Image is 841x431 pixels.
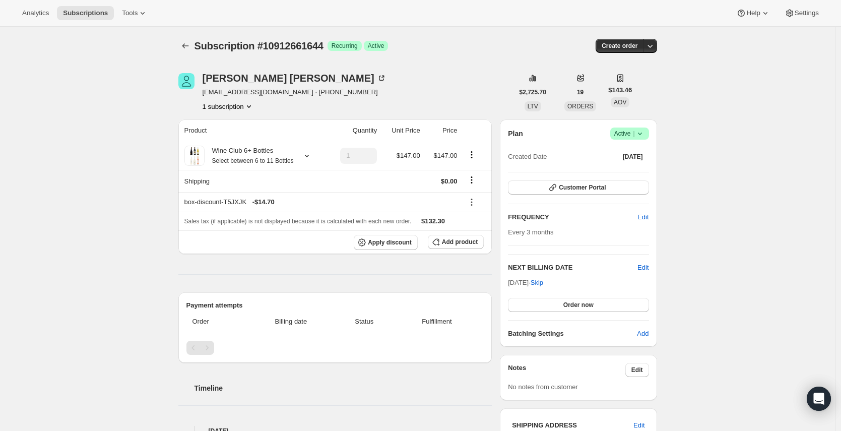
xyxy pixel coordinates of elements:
[184,197,458,207] div: box-discount-T5JXJK
[637,329,649,339] span: Add
[464,149,480,160] button: Product actions
[508,152,547,162] span: Created Date
[513,85,552,99] button: $2,725.70
[442,238,478,246] span: Add product
[637,212,649,222] span: Edit
[423,119,461,142] th: Price
[508,279,543,286] span: [DATE] ·
[397,152,420,159] span: $147.00
[631,366,643,374] span: Edit
[434,152,458,159] span: $147.00
[178,39,192,53] button: Subscriptions
[464,174,480,186] button: Shipping actions
[617,150,649,164] button: [DATE]
[508,383,578,391] span: No notes from customer
[520,88,546,96] span: $2,725.70
[531,278,543,288] span: Skip
[428,235,484,249] button: Add product
[368,238,412,247] span: Apply discount
[205,146,294,166] div: Wine Club 6+ Bottles
[186,311,247,333] th: Order
[631,209,655,225] button: Edit
[508,180,649,195] button: Customer Portal
[563,301,594,309] span: Order now
[633,130,634,138] span: |
[508,129,523,139] h2: Plan
[178,73,195,89] span: Casey Heraghty
[730,6,776,20] button: Help
[339,317,390,327] span: Status
[22,9,49,17] span: Analytics
[577,88,584,96] span: 19
[637,263,649,273] button: Edit
[186,341,484,355] nav: Pagination
[528,103,538,110] span: LTV
[441,177,458,185] span: $0.00
[508,212,637,222] h2: FREQUENCY
[746,9,760,17] span: Help
[779,6,825,20] button: Settings
[63,9,108,17] span: Subscriptions
[380,119,423,142] th: Unit Price
[795,9,819,17] span: Settings
[421,217,445,225] span: $132.30
[508,363,625,377] h3: Notes
[614,129,645,139] span: Active
[368,42,384,50] span: Active
[57,6,114,20] button: Subscriptions
[332,42,358,50] span: Recurring
[203,73,386,83] div: [PERSON_NAME] [PERSON_NAME]
[567,103,593,110] span: ORDERS
[571,85,590,99] button: 19
[625,363,649,377] button: Edit
[327,119,380,142] th: Quantity
[212,157,294,164] small: Select between 6 to 11 Bottles
[16,6,55,20] button: Analytics
[249,317,333,327] span: Billing date
[508,329,637,339] h6: Batching Settings
[508,263,637,273] h2: NEXT BILLING DATE
[178,170,327,192] th: Shipping
[252,197,275,207] span: - $14.70
[195,383,492,393] h2: Timeline
[633,420,644,430] span: Edit
[508,228,553,236] span: Every 3 months
[631,326,655,342] button: Add
[596,39,643,53] button: Create order
[203,87,386,97] span: [EMAIL_ADDRESS][DOMAIN_NAME] · [PHONE_NUMBER]
[116,6,154,20] button: Tools
[559,183,606,192] span: Customer Portal
[512,420,633,430] h3: SHIPPING ADDRESS
[508,298,649,312] button: Order now
[122,9,138,17] span: Tools
[602,42,637,50] span: Create order
[203,101,254,111] button: Product actions
[195,40,324,51] span: Subscription #10912661644
[608,85,632,95] span: $143.46
[614,99,626,106] span: AOV
[807,387,831,411] div: Open Intercom Messenger
[178,119,327,142] th: Product
[186,300,484,311] h2: Payment attempts
[184,218,412,225] span: Sales tax (if applicable) is not displayed because it is calculated with each new order.
[354,235,418,250] button: Apply discount
[525,275,549,291] button: Skip
[396,317,478,327] span: Fulfillment
[623,153,643,161] span: [DATE]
